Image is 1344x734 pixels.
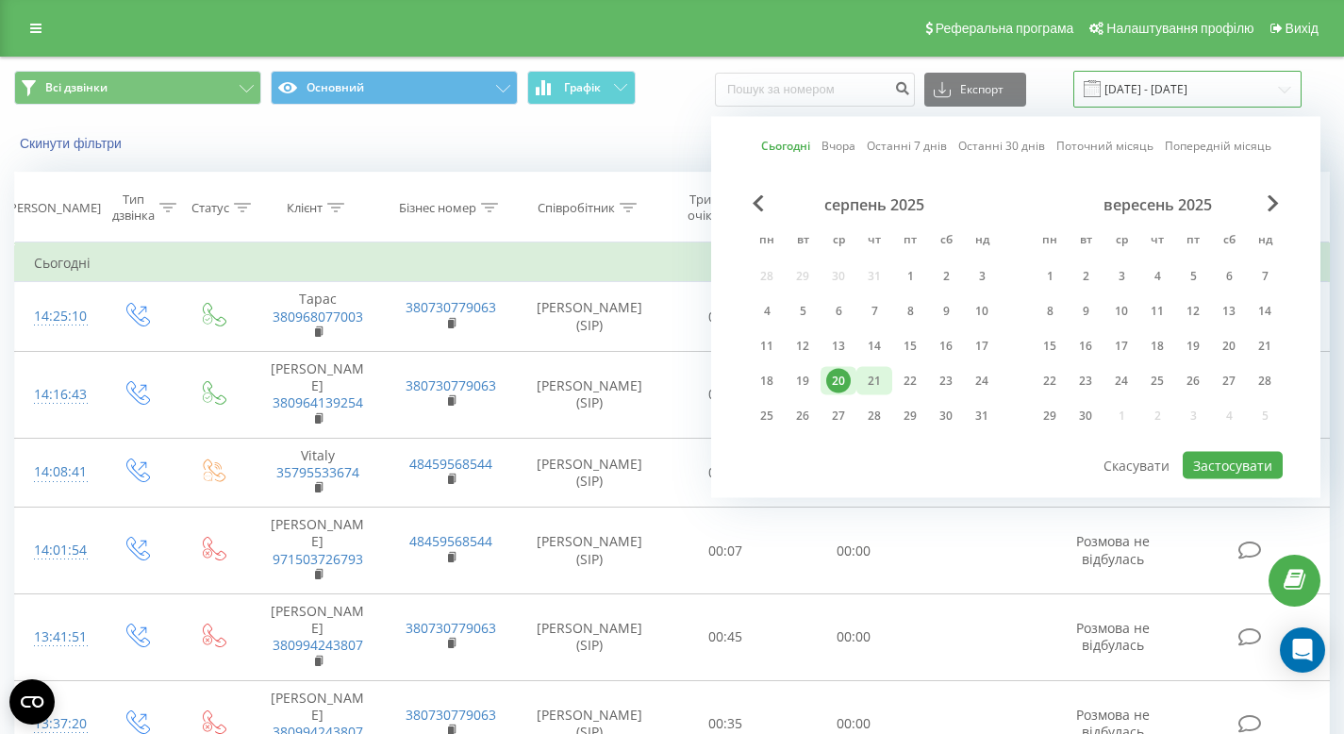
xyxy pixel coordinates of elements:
[964,367,1000,395] div: нд 24 серп 2025 р.
[1032,332,1068,360] div: пн 15 вер 2025 р.
[821,137,855,155] a: Вчора
[1037,264,1062,289] div: 1
[661,438,789,508] td: 00:07
[970,404,994,428] div: 31
[1175,297,1211,325] div: пт 12 вер 2025 р.
[406,376,496,394] a: 380730779063
[892,367,928,395] div: пт 22 серп 2025 р.
[518,438,661,508] td: [PERSON_NAME] (SIP)
[661,508,789,594] td: 00:07
[928,402,964,430] div: сб 30 серп 2025 р.
[1211,297,1247,325] div: сб 13 вер 2025 р.
[1247,297,1283,325] div: нд 14 вер 2025 р.
[538,200,615,216] div: Співробітник
[928,332,964,360] div: сб 16 серп 2025 р.
[518,282,661,352] td: [PERSON_NAME] (SIP)
[1107,227,1136,256] abbr: середа
[1103,367,1139,395] div: ср 24 вер 2025 р.
[968,227,996,256] abbr: неділя
[964,262,1000,291] div: нд 3 серп 2025 р.
[287,200,323,216] div: Клієнт
[1268,195,1279,212] span: Next Month
[1139,332,1175,360] div: чт 18 вер 2025 р.
[1032,367,1068,395] div: пн 22 вер 2025 р.
[1181,264,1205,289] div: 5
[273,550,363,568] a: 971503726793
[273,636,363,654] a: 380994243807
[862,299,887,324] div: 7
[661,351,789,438] td: 00:12
[958,137,1045,155] a: Останні 30 днів
[34,376,78,413] div: 14:16:43
[1175,332,1211,360] div: пт 19 вер 2025 р.
[409,455,492,473] a: 48459568544
[826,334,851,359] div: 13
[928,297,964,325] div: сб 9 серп 2025 р.
[1109,369,1134,393] div: 24
[755,334,779,359] div: 11
[1139,297,1175,325] div: чт 11 вер 2025 р.
[964,402,1000,430] div: нд 31 серп 2025 р.
[1247,367,1283,395] div: нд 28 вер 2025 р.
[1253,369,1277,393] div: 28
[191,200,229,216] div: Статус
[1073,369,1098,393] div: 23
[34,619,78,656] div: 13:41:51
[1181,369,1205,393] div: 26
[1145,264,1170,289] div: 4
[934,299,958,324] div: 9
[715,73,915,107] input: Пошук за номером
[1253,264,1277,289] div: 7
[1139,262,1175,291] div: чт 4 вер 2025 р.
[1175,262,1211,291] div: пт 5 вер 2025 р.
[406,619,496,637] a: 380730779063
[1076,619,1150,654] span: Розмова не відбулась
[661,282,789,352] td: 00:08
[1286,21,1319,36] span: Вихід
[1143,227,1171,256] abbr: четвер
[1217,369,1241,393] div: 27
[1109,299,1134,324] div: 10
[1215,227,1243,256] abbr: субота
[251,282,385,352] td: Тарас
[1032,195,1283,214] div: вересень 2025
[406,706,496,724] a: 380730779063
[1103,297,1139,325] div: ср 10 вер 2025 р.
[1247,262,1283,291] div: нд 7 вер 2025 р.
[1103,262,1139,291] div: ср 3 вер 2025 р.
[15,244,1330,282] td: Сьогодні
[1073,264,1098,289] div: 2
[1056,137,1153,155] a: Поточний місяць
[964,332,1000,360] div: нд 17 серп 2025 р.
[1145,299,1170,324] div: 11
[251,508,385,594] td: [PERSON_NAME]
[790,404,815,428] div: 26
[251,438,385,508] td: Vitaly
[898,264,922,289] div: 1
[1247,332,1283,360] div: нд 21 вер 2025 р.
[1253,334,1277,359] div: 21
[1145,334,1170,359] div: 18
[892,262,928,291] div: пт 1 серп 2025 р.
[1032,297,1068,325] div: пн 8 вер 2025 р.
[1145,369,1170,393] div: 25
[1037,334,1062,359] div: 15
[1076,532,1150,567] span: Розмова не відбулась
[1073,334,1098,359] div: 16
[1037,369,1062,393] div: 22
[789,594,918,681] td: 00:00
[826,369,851,393] div: 20
[934,369,958,393] div: 23
[1068,367,1103,395] div: вт 23 вер 2025 р.
[1183,452,1283,479] button: Застосувати
[1217,264,1241,289] div: 6
[755,404,779,428] div: 25
[821,332,856,360] div: ср 13 серп 2025 р.
[1109,334,1134,359] div: 17
[936,21,1074,36] span: Реферальна програма
[826,299,851,324] div: 6
[1037,299,1062,324] div: 8
[964,297,1000,325] div: нд 10 серп 2025 р.
[527,71,636,105] button: Графік
[34,298,78,335] div: 14:25:10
